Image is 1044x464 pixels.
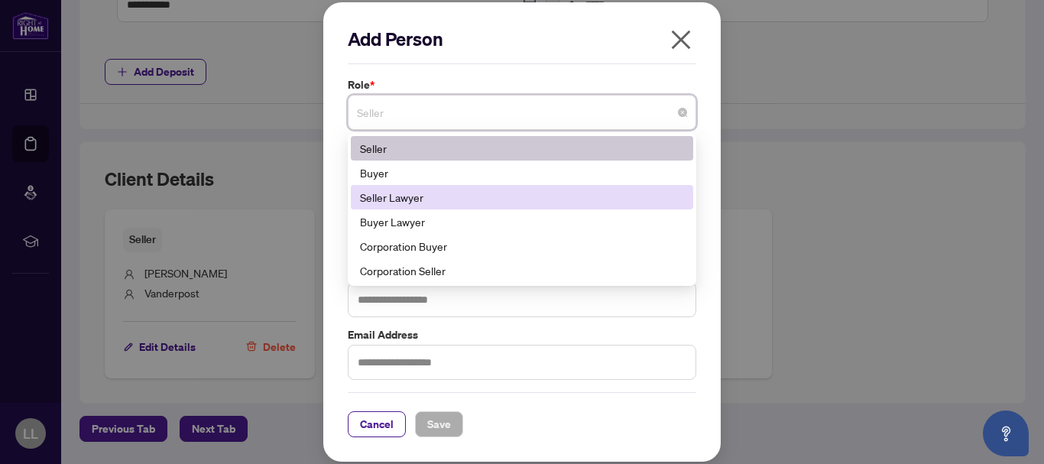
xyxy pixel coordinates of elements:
[348,326,696,343] label: Email Address
[351,234,693,258] div: Corporation Buyer
[348,27,696,51] h2: Add Person
[351,209,693,234] div: Buyer Lawyer
[360,164,684,181] div: Buyer
[348,76,696,93] label: Role
[983,410,1029,456] button: Open asap
[351,136,693,161] div: Seller
[348,411,406,437] button: Cancel
[360,262,684,279] div: Corporation Seller
[415,411,463,437] button: Save
[360,412,394,436] span: Cancel
[357,98,687,127] span: Seller
[351,258,693,283] div: Corporation Seller
[360,238,684,255] div: Corporation Buyer
[678,108,687,117] span: close-circle
[351,185,693,209] div: Seller Lawyer
[360,140,684,157] div: Seller
[360,189,684,206] div: Seller Lawyer
[669,28,693,52] span: close
[360,213,684,230] div: Buyer Lawyer
[351,161,693,185] div: Buyer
